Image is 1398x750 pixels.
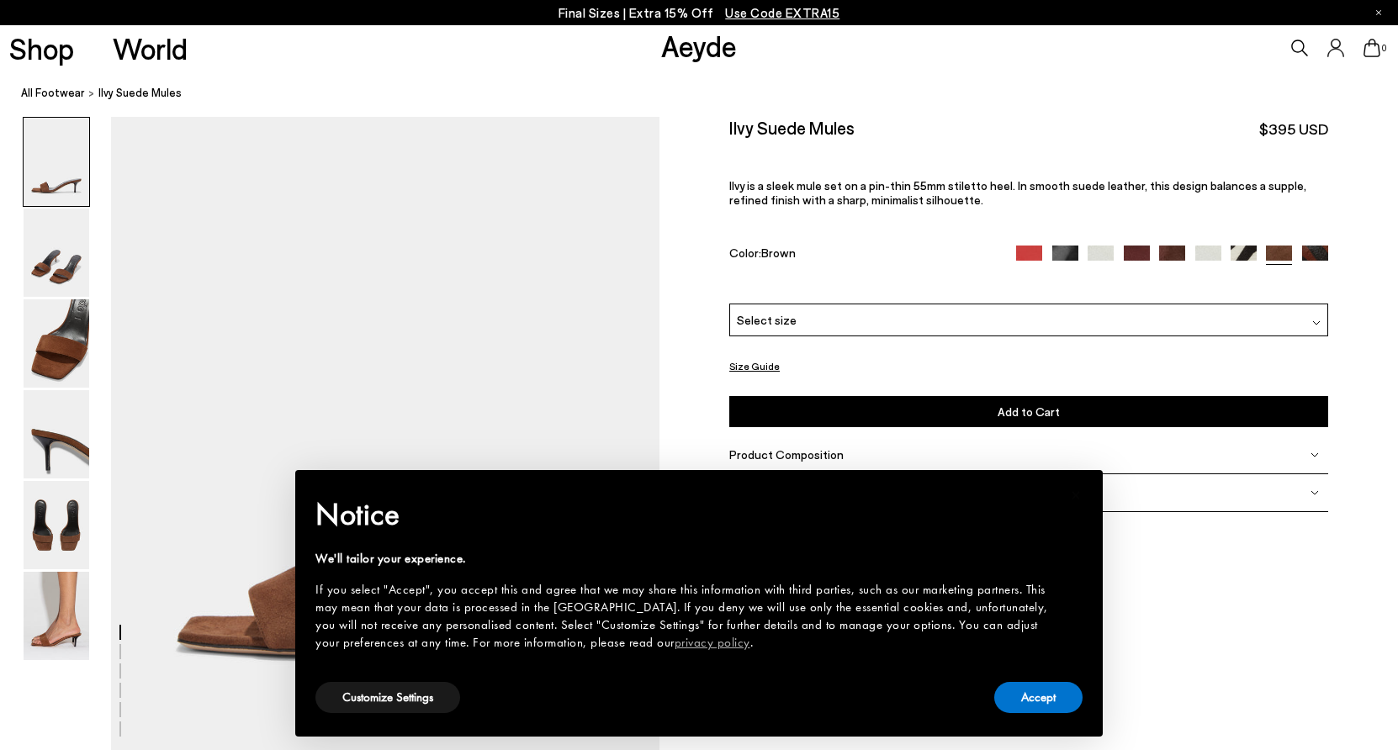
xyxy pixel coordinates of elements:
a: Shop [9,34,74,63]
div: Color: [729,246,997,265]
img: Ilvy Suede Mules - Image 1 [24,118,89,206]
button: Size Guide [729,356,780,377]
img: Ilvy Suede Mules - Image 3 [24,299,89,388]
span: Product Composition [729,447,844,462]
a: Aeyde [661,28,737,63]
button: Add to Cart [729,396,1328,427]
img: Ilvy Suede Mules - Image 6 [24,572,89,660]
div: We'll tailor your experience. [315,550,1056,568]
h2: Ilvy Suede Mules [729,117,855,138]
span: Ilvy Suede Mules [98,84,182,102]
span: $395 USD [1259,119,1328,140]
span: Brown [761,246,796,260]
span: Add to Cart [998,404,1060,419]
nav: breadcrumb [21,71,1398,117]
img: Ilvy Suede Mules - Image 2 [24,209,89,297]
img: svg%3E [1311,489,1319,497]
button: Close this notice [1056,475,1096,515]
a: World [113,34,188,63]
a: All Footwear [21,84,85,102]
span: × [1071,482,1082,508]
span: 0 [1380,44,1389,53]
span: Select size [737,311,797,329]
button: Customize Settings [315,682,460,713]
a: privacy policy [675,634,750,651]
img: Ilvy Suede Mules - Image 4 [24,390,89,478]
div: If you select "Accept", you accept this and agree that we may share this information with third p... [315,581,1056,652]
span: Ilvy is a sleek mule set on a pin-thin 55mm stiletto heel. In smooth suede leather, this design b... [729,178,1306,207]
img: Ilvy Suede Mules - Image 5 [24,481,89,569]
img: svg%3E [1311,451,1319,459]
img: svg%3E [1312,319,1321,327]
p: Final Sizes | Extra 15% Off [559,3,840,24]
span: Navigate to /collections/ss25-final-sizes [725,5,839,20]
h2: Notice [315,493,1056,536]
button: Accept [994,682,1083,713]
a: 0 [1364,39,1380,57]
